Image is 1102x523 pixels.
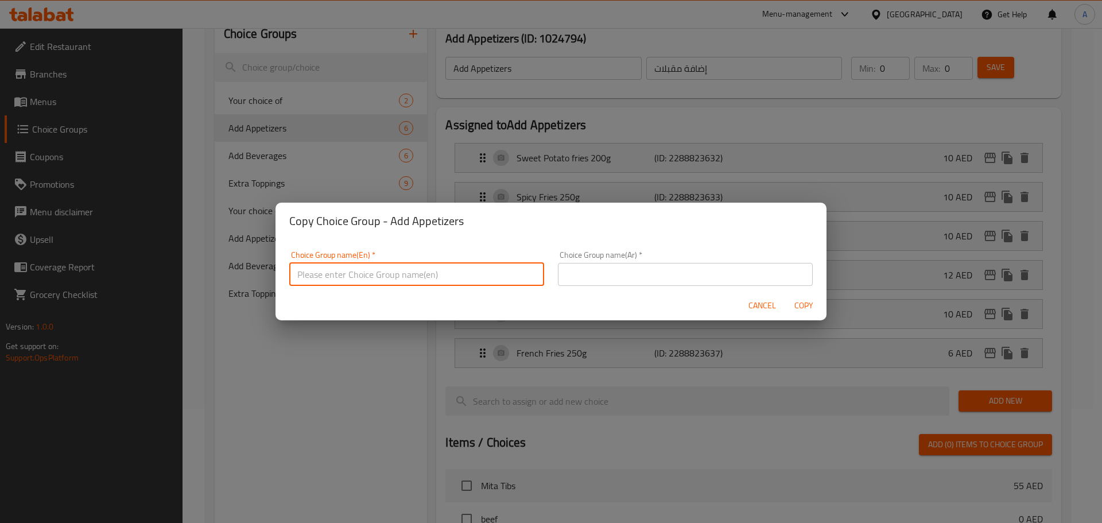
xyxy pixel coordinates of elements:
[289,263,544,286] input: Please enter Choice Group name(en)
[289,212,813,230] h2: Copy Choice Group - Add Appetizers
[785,295,822,316] button: Copy
[790,299,817,313] span: Copy
[558,263,813,286] input: Please enter Choice Group name(ar)
[748,299,776,313] span: Cancel
[744,295,781,316] button: Cancel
